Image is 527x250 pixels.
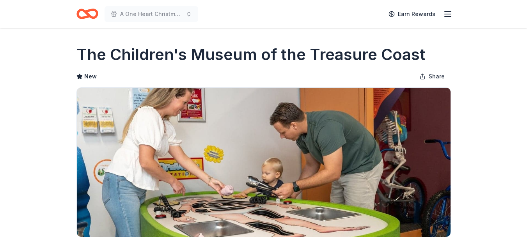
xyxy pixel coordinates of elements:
[84,72,97,81] span: New
[429,72,445,81] span: Share
[413,69,451,84] button: Share
[77,88,451,237] img: Image for The Children's Museum of the Treasure Coast
[76,44,426,66] h1: The Children's Museum of the Treasure Coast
[120,9,183,19] span: A One Heart Christmas Celebration
[76,5,98,23] a: Home
[384,7,440,21] a: Earn Rewards
[105,6,198,22] button: A One Heart Christmas Celebration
